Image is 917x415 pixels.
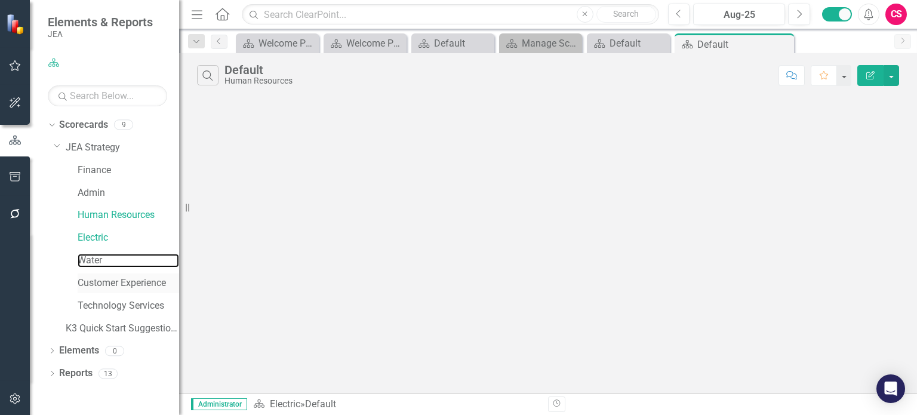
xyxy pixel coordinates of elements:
div: Default [434,36,491,51]
button: Search [596,6,656,23]
a: Finance [78,164,179,177]
div: » [253,398,539,411]
a: Elements [59,344,99,358]
a: Reports [59,367,93,380]
a: Admin [78,186,179,200]
a: Default [414,36,491,51]
div: Welcome Page [259,36,316,51]
a: Welcome Page [327,36,404,51]
input: Search Below... [48,85,167,106]
div: Aug-25 [697,8,781,22]
div: Open Intercom Messenger [876,374,905,403]
div: Default [224,63,293,76]
div: Human Resources [224,76,293,85]
small: JEA [48,29,153,39]
a: Customer Experience [78,276,179,290]
a: Water [78,254,179,268]
div: 0 [105,346,124,356]
div: 13 [99,368,118,379]
span: Search [613,9,639,19]
a: K3 Quick Start Suggestions [66,322,179,336]
button: CS [885,4,907,25]
button: Aug-25 [693,4,785,25]
a: Scorecards [59,118,108,132]
a: Human Resources [78,208,179,222]
div: Welcome Page [346,36,404,51]
a: Default [590,36,667,51]
span: Administrator [191,398,247,410]
a: Manage Scorecards [502,36,579,51]
a: Electric [270,398,300,410]
a: Welcome Page [239,36,316,51]
div: Default [697,37,791,52]
div: 9 [114,120,133,130]
div: Default [305,398,336,410]
a: JEA Strategy [66,141,179,155]
div: Manage Scorecards [522,36,579,51]
a: Technology Services [78,299,179,313]
div: Default [610,36,667,51]
input: Search ClearPoint... [242,4,658,25]
a: Electric [78,231,179,245]
span: Elements & Reports [48,15,153,29]
img: ClearPoint Strategy [6,14,27,35]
